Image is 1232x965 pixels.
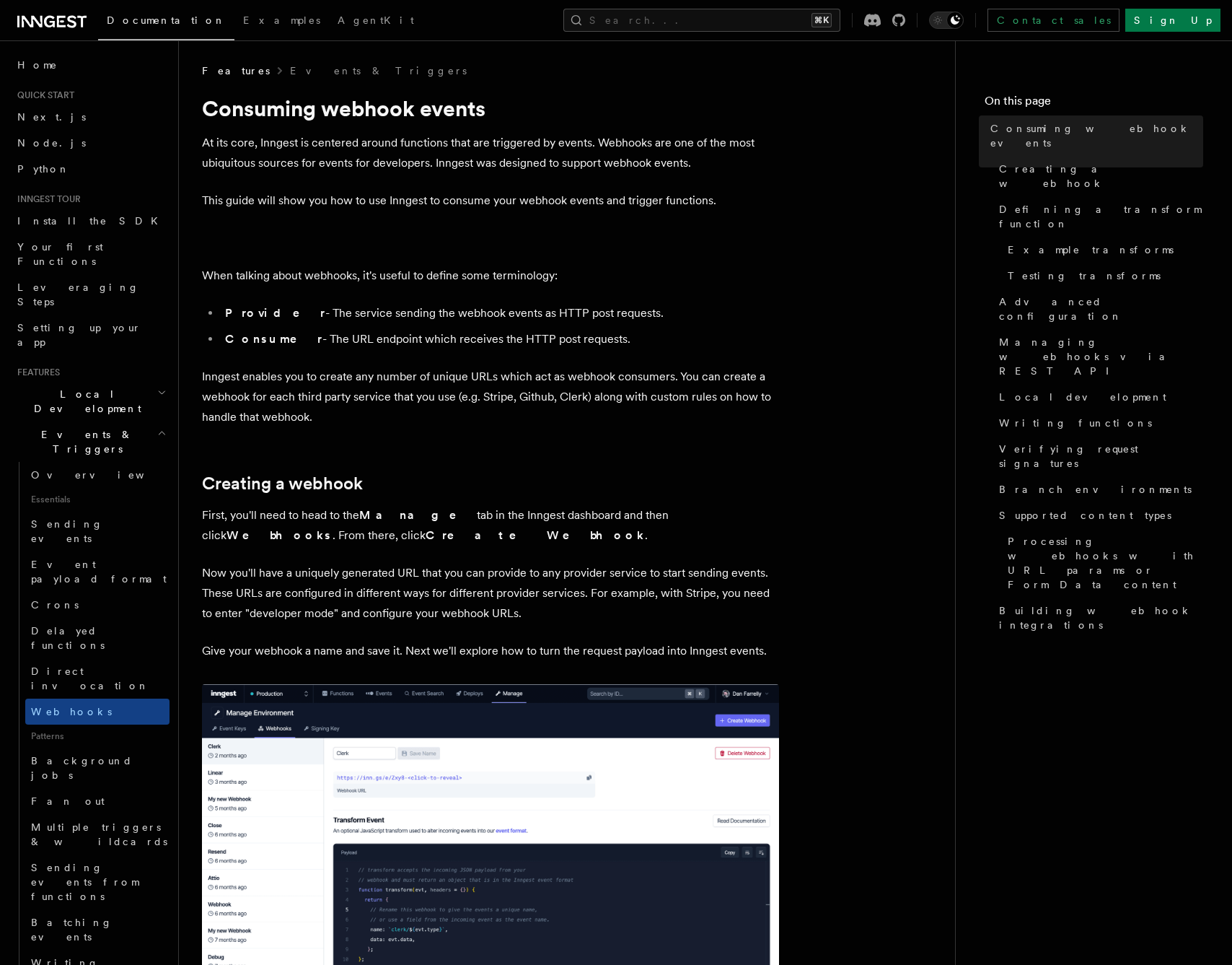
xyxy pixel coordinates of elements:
strong: Provider [225,306,325,320]
a: Testing transforms [1002,263,1203,289]
span: Local development [999,390,1166,404]
span: Overview [31,469,180,481]
span: Features [12,367,60,378]
span: Verifying request signatures [999,442,1203,471]
span: Batching events [31,917,113,943]
a: Managing webhooks via REST API [993,329,1203,384]
span: Python [17,163,70,175]
button: Local Development [12,381,170,422]
a: Local development [993,384,1203,410]
a: Batching events [25,909,170,950]
span: Documentation [107,14,226,26]
span: Local Development [12,387,157,416]
span: Delayed functions [31,625,105,651]
span: Events & Triggers [12,427,157,456]
span: Fan out [31,795,105,807]
span: Next.js [17,111,86,123]
span: Consuming webhook events [990,121,1203,150]
span: Supported content types [999,508,1171,523]
p: At its core, Inngest is centered around functions that are triggered by events. Webhooks are one ... [202,133,779,173]
a: Python [12,156,170,182]
a: Install the SDK [12,208,170,234]
p: Inngest enables you to create any number of unique URLs which act as webhook consumers. You can c... [202,367,779,427]
a: Webhooks [25,699,170,725]
a: AgentKit [329,4,423,39]
button: Search...⌘K [563,9,840,32]
span: Defining a transform function [999,202,1203,231]
span: Your first Functions [17,241,103,267]
p: Give your webhook a name and save it. Next we'll explore how to turn the request payload into Inn... [202,641,779,661]
kbd: ⌘K [811,13,832,27]
a: Contact sales [987,9,1119,32]
strong: Webhooks [226,528,333,542]
span: Creating a webhook [999,162,1203,191]
span: Building webhook integrations [999,603,1203,632]
span: Managing webhooks via REST API [999,335,1203,378]
span: Essentials [25,488,170,511]
span: Testing transforms [1008,268,1161,283]
a: Next.js [12,104,170,130]
a: Setting up your app [12,315,170,355]
a: Sending events [25,511,170,551]
strong: Manage [359,508,477,522]
h4: On this page [985,92,1203,115]
p: Now you'll have a uniquely generated URL that you can provide to any provider service to start se... [202,563,779,624]
span: Multiple triggers & wildcards [31,821,167,847]
a: Your first Functions [12,234,170,274]
a: Overview [25,462,170,488]
a: Building webhook integrations [993,598,1203,638]
span: Example transforms [1008,243,1174,257]
a: Delayed functions [25,618,170,658]
a: Fan out [25,788,170,814]
span: Setting up your app [17,322,141,348]
a: Branch environments [993,476,1203,502]
span: Leveraging Steps [17,281,139,307]
span: Sending events [31,518,103,544]
a: Background jobs [25,748,170,788]
span: Home [17,58,58,72]
span: Patterns [25,725,170,748]
a: Crons [25,592,170,618]
a: Verifying request signatures [993,436,1203,476]
a: Event payload format [25,551,170,592]
span: Crons [31,599,79,611]
a: Processing webhooks with URL params or Form Data content [1002,528,1203,598]
button: Events & Triggers [12,422,170,462]
a: Documentation [98,4,234,40]
button: Toggle dark mode [929,12,964,29]
p: First, you'll need to head to the tab in the Inngest dashboard and then click . From there, click . [202,505,779,546]
a: Creating a webhook [202,473,363,494]
span: Webhooks [31,706,112,717]
p: This guide will show you how to use Inngest to consume your webhook events and trigger functions. [202,191,779,211]
a: Events & Triggers [290,64,467,78]
span: Sending events from functions [31,862,138,902]
a: Sending events from functions [25,855,170,909]
span: AgentKit [338,14,414,26]
span: Examples [243,14,320,26]
span: Background jobs [31,755,133,781]
span: Advanced configuration [999,294,1203,323]
span: Install the SDK [17,215,167,227]
a: Advanced configuration [993,289,1203,329]
span: Quick start [12,89,74,101]
span: Writing functions [999,416,1152,430]
span: Direct invocation [31,665,149,691]
span: Branch environments [999,482,1192,497]
a: Node.js [12,130,170,156]
li: - The service sending the webhook events as HTTP post requests. [221,303,779,323]
a: Creating a webhook [993,156,1203,196]
a: Writing functions [993,410,1203,436]
span: Features [202,64,270,78]
strong: Create Webhook [426,528,645,542]
a: Direct invocation [25,658,170,699]
a: Consuming webhook events [985,115,1203,156]
strong: Consumer [225,332,322,346]
a: Examples [234,4,329,39]
a: Leveraging Steps [12,274,170,315]
a: Multiple triggers & wildcards [25,814,170,855]
h1: Consuming webhook events [202,95,779,121]
a: Sign Up [1125,9,1220,32]
span: Node.js [17,137,86,149]
a: Home [12,52,170,78]
a: Example transforms [1002,237,1203,263]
